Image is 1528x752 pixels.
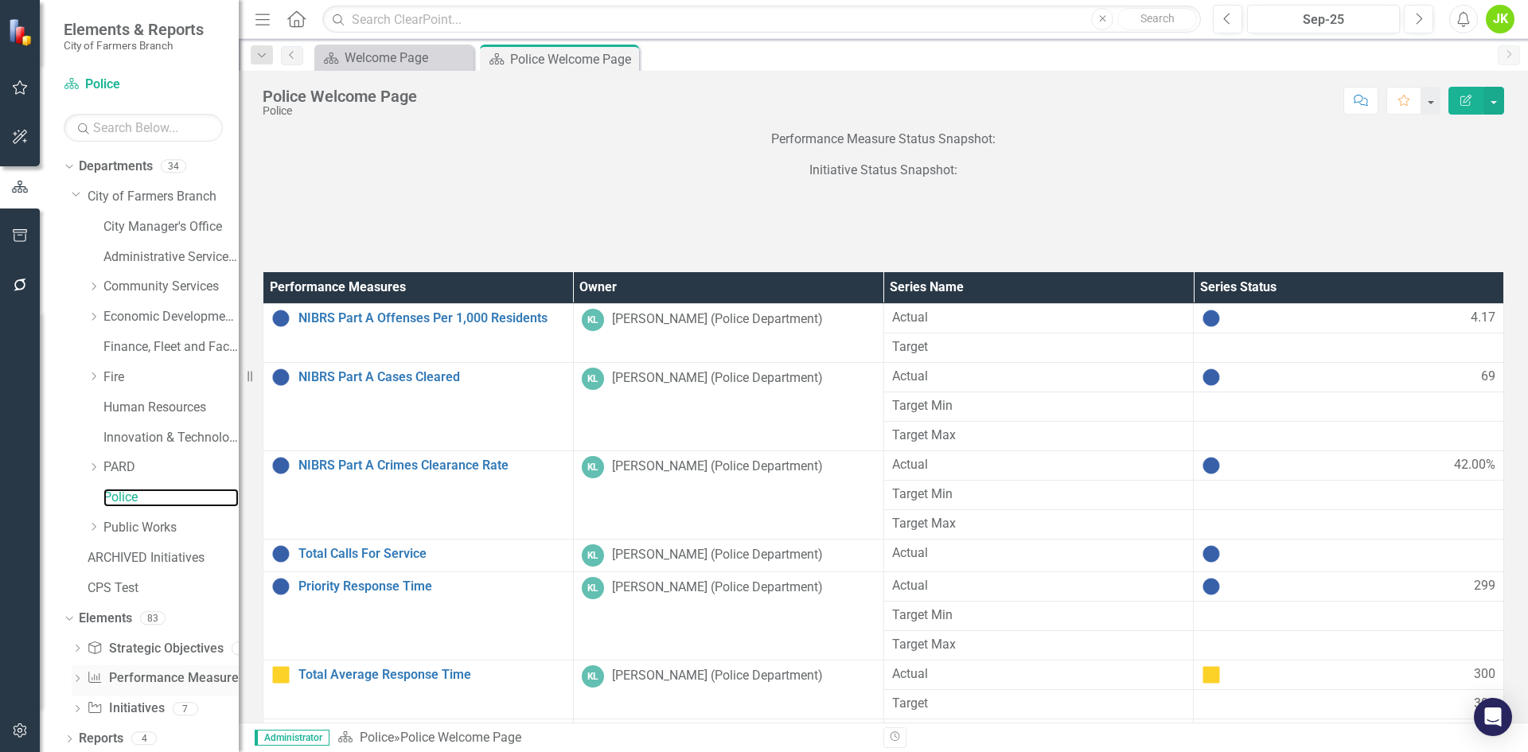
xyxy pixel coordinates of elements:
[271,665,290,684] img: Caution
[883,392,1194,421] td: Double-Click to Edit
[88,549,239,567] a: ARCHIVED Initiatives
[1194,333,1504,362] td: Double-Click to Edit
[892,368,1186,386] span: Actual
[271,577,290,596] img: No Information
[892,665,1186,684] span: Actual
[573,571,883,660] td: Double-Click to Edit
[892,577,1186,595] span: Actual
[87,699,164,718] a: Initiatives
[1194,660,1504,689] td: Double-Click to Edit
[1486,5,1514,33] button: JK
[1474,698,1512,736] div: Open Intercom Messenger
[892,309,1186,327] span: Actual
[883,601,1194,630] td: Double-Click to Edit
[573,362,883,450] td: Double-Click to Edit
[892,485,1186,504] span: Target Min
[1474,695,1495,713] span: 300
[263,571,574,660] td: Double-Click to Edit Right Click for Context Menu
[131,732,157,746] div: 4
[318,48,470,68] a: Welcome Page
[1194,421,1504,450] td: Double-Click to Edit
[263,158,1504,183] p: Initiative Status Snapshot:
[271,309,290,328] img: No Information
[322,6,1201,33] input: Search ClearPoint...
[263,88,417,105] div: Police Welcome Page
[1194,480,1504,509] td: Double-Click to Edit
[232,641,257,655] div: 4
[87,669,244,688] a: Performance Measures
[263,450,574,539] td: Double-Click to Edit Right Click for Context Menu
[255,730,329,746] span: Administrator
[573,539,883,571] td: Double-Click to Edit
[345,48,470,68] div: Welcome Page
[263,105,417,117] div: Police
[64,20,204,39] span: Elements & Reports
[360,730,394,745] a: Police
[1202,544,1221,563] img: No Information
[883,660,1194,689] td: Double-Click to Edit
[883,303,1194,333] td: Double-Click to Edit
[883,630,1194,660] td: Double-Click to Edit
[883,539,1194,571] td: Double-Click to Edit
[883,509,1194,539] td: Double-Click to Edit
[79,730,123,748] a: Reports
[263,539,574,571] td: Double-Click to Edit Right Click for Context Menu
[612,310,823,329] div: [PERSON_NAME] (Police Department)
[582,665,604,688] div: KL
[103,278,239,296] a: Community Services
[883,450,1194,480] td: Double-Click to Edit
[337,729,871,747] div: »
[1194,539,1504,571] td: Double-Click to Edit
[883,421,1194,450] td: Double-Click to Edit
[510,49,635,69] div: Police Welcome Page
[1202,456,1221,475] img: No Information
[103,458,239,477] a: PARD
[140,611,166,625] div: 83
[892,338,1186,357] span: Target
[173,702,198,715] div: 7
[892,427,1186,445] span: Target Max
[87,640,223,658] a: Strategic Objectives
[298,370,565,384] a: NIBRS Part A Cases Cleared
[1194,601,1504,630] td: Double-Click to Edit
[1194,450,1504,480] td: Double-Click to Edit
[1247,5,1400,33] button: Sep-25
[271,456,290,475] img: No Information
[263,303,574,362] td: Double-Click to Edit Right Click for Context Menu
[573,450,883,539] td: Double-Click to Edit
[64,76,223,94] a: Police
[1194,571,1504,601] td: Double-Click to Edit
[1253,10,1394,29] div: Sep-25
[8,18,36,45] img: ClearPoint Strategy
[263,660,574,719] td: Double-Click to Edit Right Click for Context Menu
[1117,8,1197,30] button: Search
[883,571,1194,601] td: Double-Click to Edit
[883,719,1194,748] td: Double-Click to Edit
[1474,665,1495,684] span: 300
[79,610,132,628] a: Elements
[103,218,239,236] a: City Manager's Office
[298,547,565,561] a: Total Calls For Service
[161,160,186,173] div: 34
[103,248,239,267] a: Administrative Services & Communications
[400,730,521,745] div: Police Welcome Page
[1194,362,1504,392] td: Double-Click to Edit
[1474,577,1495,596] span: 299
[1202,309,1221,328] img: No Information
[298,311,565,325] a: NIBRS Part A Offenses Per 1,000 Residents
[103,368,239,387] a: Fire
[582,309,604,331] div: KL
[271,544,290,563] img: No Information
[1454,456,1495,475] span: 42.00%
[103,308,239,326] a: Economic Development, Tourism & Planning
[88,579,239,598] a: CPS Test
[298,579,565,594] a: Priority Response Time
[1194,509,1504,539] td: Double-Click to Edit
[892,606,1186,625] span: Target Min
[612,458,823,476] div: [PERSON_NAME] (Police Department)
[1140,12,1175,25] span: Search
[298,458,565,473] a: NIBRS Part A Crimes Clearance Rate
[1481,368,1495,387] span: 69
[1202,368,1221,387] img: No Information
[1194,630,1504,660] td: Double-Click to Edit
